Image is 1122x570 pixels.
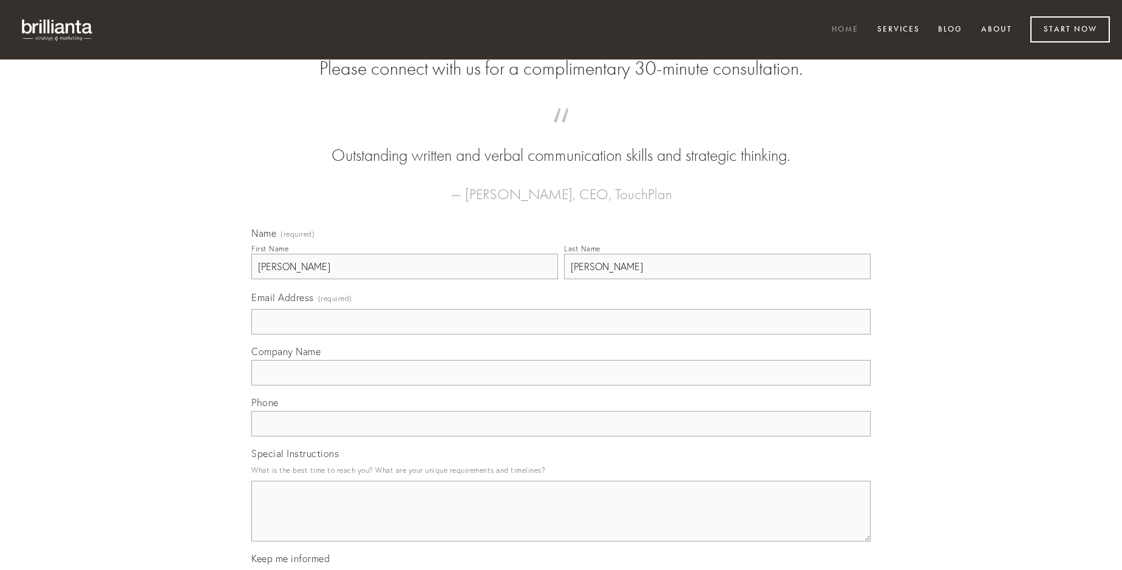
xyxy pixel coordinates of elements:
[318,290,352,307] span: (required)
[271,120,851,144] span: “
[251,57,871,80] h2: Please connect with us for a complimentary 30-minute consultation.
[271,168,851,206] figcaption: — [PERSON_NAME], CEO, TouchPlan
[869,20,928,40] a: Services
[973,20,1020,40] a: About
[251,227,276,239] span: Name
[251,447,339,460] span: Special Instructions
[564,244,600,253] div: Last Name
[251,396,279,409] span: Phone
[251,552,330,565] span: Keep me informed
[1030,16,1110,42] a: Start Now
[280,231,314,238] span: (required)
[271,120,851,168] blockquote: Outstanding written and verbal communication skills and strategic thinking.
[930,20,970,40] a: Blog
[824,20,866,40] a: Home
[12,12,103,47] img: brillianta - research, strategy, marketing
[251,462,871,478] p: What is the best time to reach you? What are your unique requirements and timelines?
[251,244,288,253] div: First Name
[251,345,321,358] span: Company Name
[251,291,314,304] span: Email Address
